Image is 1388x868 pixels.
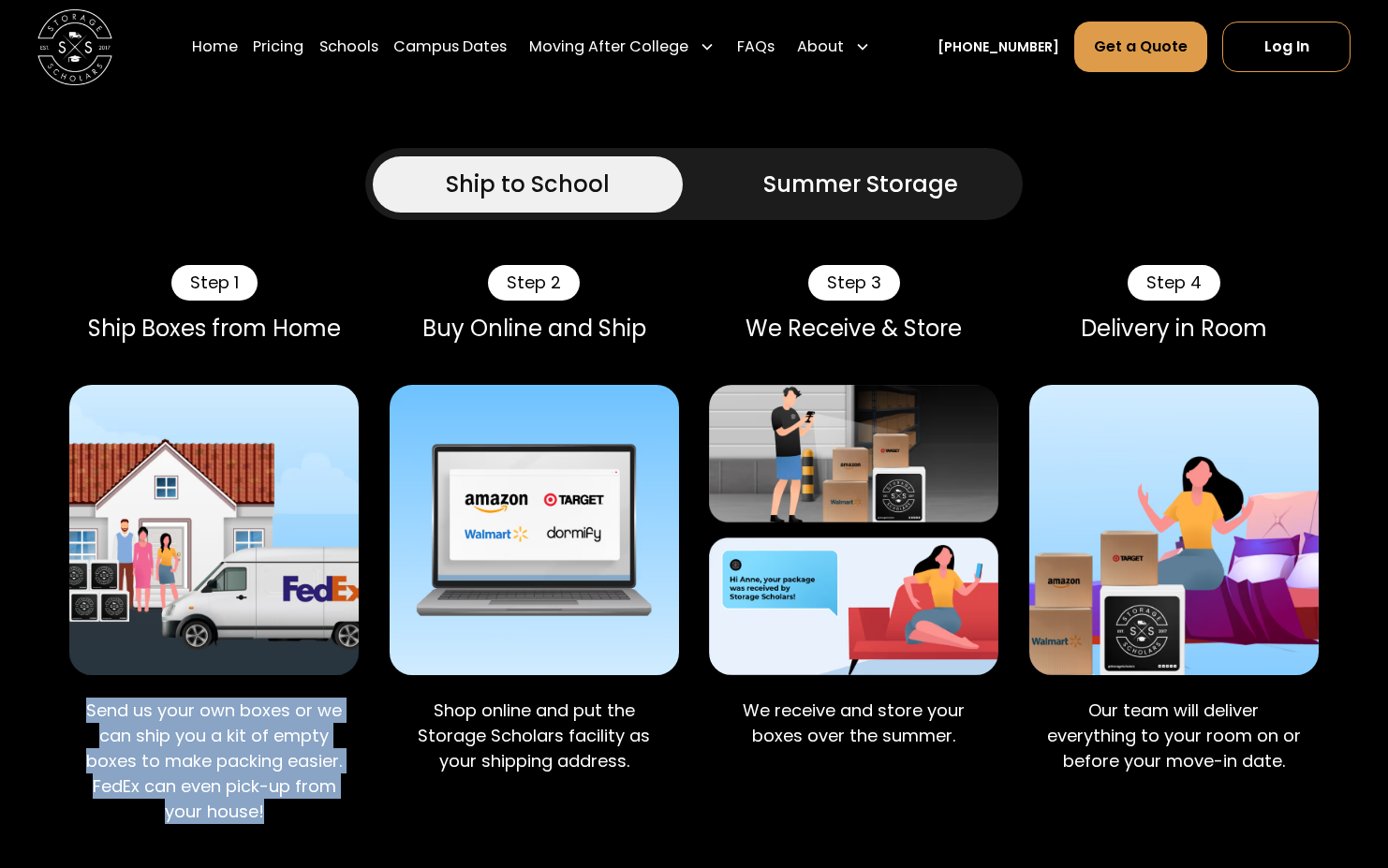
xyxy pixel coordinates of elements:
div: Moving After College [529,36,688,58]
div: Step 4 [1128,265,1220,301]
a: [PHONE_NUMBER] [938,37,1059,57]
div: About [790,21,878,73]
div: About [797,36,844,58]
p: Send us your own boxes or we can ship you a kit of empty boxes to make packing easier. FedEx can ... [84,698,344,824]
a: Home [192,21,238,73]
div: Ship to School [446,168,610,201]
div: Step 3 [808,265,900,301]
a: home [37,9,112,84]
div: Delivery in Room [1029,316,1319,343]
a: Pricing [253,21,303,73]
a: Campus Dates [393,21,507,73]
a: Schools [319,21,378,73]
p: We receive and store your boxes over the summer. [724,698,983,748]
p: Our team will deliver everything to your room on or before your move-in date. [1044,698,1304,773]
div: We Receive & Store [709,316,998,343]
div: Step 1 [171,265,258,301]
div: Moving After College [522,21,722,73]
div: Step 2 [488,265,580,301]
div: Ship Boxes from Home [69,316,359,343]
a: Get a Quote [1074,22,1207,72]
a: Log In [1222,22,1350,72]
img: Storage Scholars main logo [37,9,112,84]
div: Buy Online and Ship [390,316,679,343]
p: Shop online and put the Storage Scholars facility as your shipping address. [405,698,664,773]
div: Summer Storage [763,168,958,201]
a: FAQs [737,21,775,73]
